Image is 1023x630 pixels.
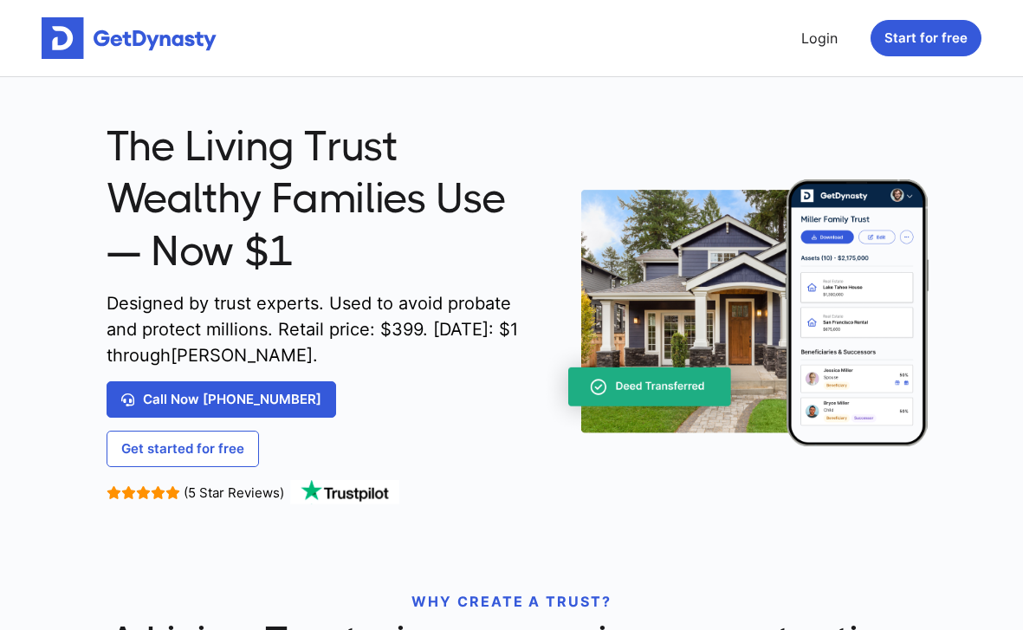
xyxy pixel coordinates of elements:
a: Login [794,21,845,55]
p: WHY CREATE A TRUST? [107,591,917,612]
span: The Living Trust Wealthy Families Use — Now $1 [107,120,528,277]
button: Start for free [871,20,981,56]
a: Get started for free [107,431,259,467]
img: trust-on-cellphone [541,179,929,446]
a: Call Now [PHONE_NUMBER] [107,381,336,418]
img: TrustPilot Logo [288,480,401,504]
span: Designed by trust experts. Used to avoid probate and protect millions. Retail price: $ 399 . [DAT... [107,290,528,368]
span: (5 Star Reviews) [184,484,284,501]
img: Get started for free with Dynasty Trust Company [42,17,217,59]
